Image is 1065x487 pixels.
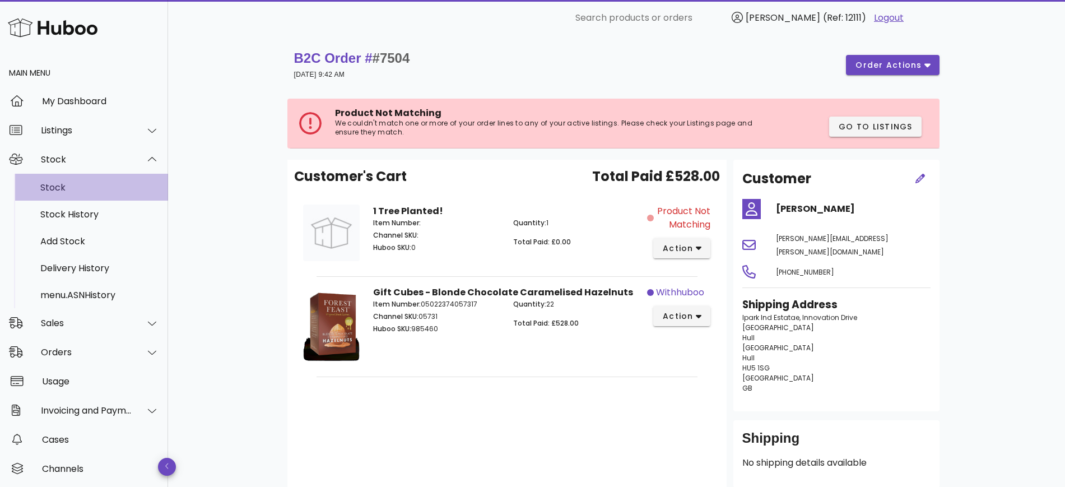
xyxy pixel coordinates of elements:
div: Cases [42,434,159,445]
span: [GEOGRAPHIC_DATA] [742,323,814,332]
span: (Ref: 12111) [823,11,866,24]
p: 985460 [373,324,500,334]
span: Product Not Matching [656,205,710,231]
span: Total Paid: £528.00 [513,318,579,328]
div: Stock History [40,209,159,220]
button: action [653,306,711,326]
h2: Customer [742,169,811,189]
span: Huboo SKU: [373,243,411,252]
span: order actions [855,59,922,71]
span: action [662,243,694,254]
button: Go to Listings [829,117,922,137]
div: Sales [41,318,132,328]
span: #7504 [373,50,410,66]
img: Product Image [303,205,360,261]
span: [GEOGRAPHIC_DATA] [742,373,814,383]
strong: Gift Cubes - Blonde Chocolate Caramelised Hazelnuts [373,286,633,299]
div: Stock [41,154,132,165]
span: Total Paid £528.00 [592,166,720,187]
button: order actions [846,55,939,75]
span: Item Number: [373,299,421,309]
span: Huboo SKU: [373,324,411,333]
span: Hull [742,353,755,363]
p: 05731 [373,312,500,322]
p: No shipping details available [742,456,931,470]
span: HU5 1SG [742,363,770,373]
p: We couldn't match one or more of your order lines to any of your active listings. Please check yo... [335,119,774,137]
strong: B2C Order # [294,50,410,66]
div: My Dashboard [42,96,159,106]
span: GB [742,383,752,393]
span: Go to Listings [838,121,913,133]
span: [GEOGRAPHIC_DATA] [742,343,814,353]
span: Product Not Matching [335,106,441,119]
div: Add Stock [40,236,159,247]
button: action [653,238,711,258]
div: Usage [42,376,159,387]
h3: Shipping Address [742,297,931,313]
a: Logout [874,11,904,25]
p: 1 [513,218,640,228]
span: [PHONE_NUMBER] [776,267,834,277]
h4: [PERSON_NAME] [776,202,931,216]
span: Quantity: [513,299,546,309]
span: [PERSON_NAME] [746,11,820,24]
div: Shipping [742,429,931,456]
p: 0 [373,243,500,253]
span: Item Number: [373,218,421,228]
span: Quantity: [513,218,546,228]
span: Channel SKU: [373,312,418,321]
span: Channel SKU: [373,230,418,240]
div: Stock [40,182,159,193]
span: Hull [742,333,755,342]
div: Delivery History [40,263,159,273]
div: menu.ASNHistory [40,290,159,300]
p: 05022374057317 [373,299,500,309]
div: Orders [41,347,132,358]
img: Product Image [303,286,360,361]
div: Invoicing and Payments [41,405,132,416]
span: Ipark Ind Estatae, Innovation Drive [742,313,857,322]
p: 22 [513,299,640,309]
div: Listings [41,125,132,136]
small: [DATE] 9:42 AM [294,71,345,78]
span: [PERSON_NAME][EMAIL_ADDRESS][PERSON_NAME][DOMAIN_NAME] [776,234,889,257]
span: Total Paid: £0.00 [513,237,571,247]
img: Huboo Logo [8,16,97,40]
span: withhuboo [656,286,704,299]
span: Customer's Cart [294,166,407,187]
div: Channels [42,463,159,474]
span: action [662,310,694,322]
strong: 1 Tree Planted! [373,205,443,217]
